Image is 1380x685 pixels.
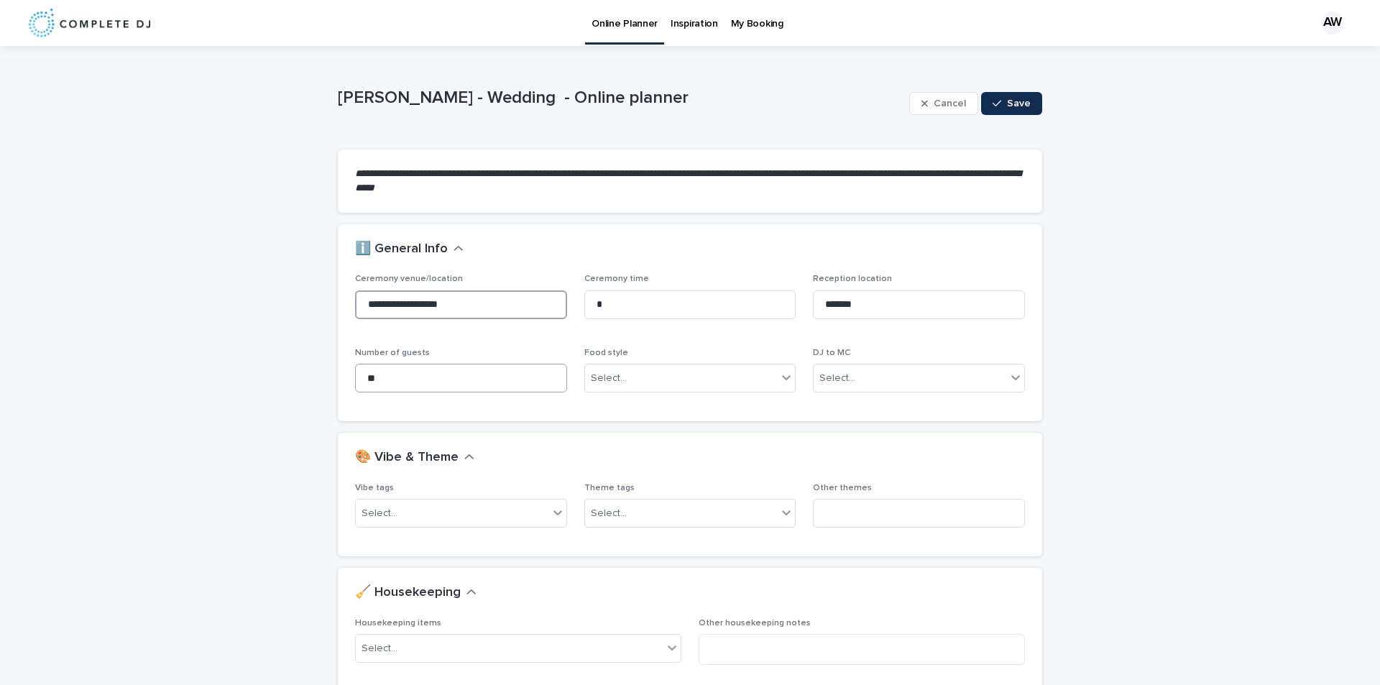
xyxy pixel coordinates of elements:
[355,242,464,257] button: ℹ️ General Info
[355,585,461,601] h2: 🧹 Housekeeping
[355,450,459,466] h2: 🎨 Vibe & Theme
[355,619,441,627] span: Housekeeping items
[29,9,150,37] img: 8nP3zCmvR2aWrOmylPw8
[981,92,1042,115] button: Save
[934,98,966,109] span: Cancel
[355,450,474,466] button: 🎨 Vibe & Theme
[355,585,477,601] button: 🧹 Housekeeping
[584,349,628,357] span: Food style
[699,619,811,627] span: Other housekeeping notes
[338,88,903,109] p: [PERSON_NAME] - Wedding - Online planner
[355,349,430,357] span: Number of guests
[355,275,463,283] span: Ceremony venue/location
[362,641,397,656] div: Select...
[355,484,394,492] span: Vibe tags
[584,484,635,492] span: Theme tags
[1007,98,1031,109] span: Save
[1321,12,1344,35] div: AW
[591,371,627,386] div: Select...
[813,484,872,492] span: Other themes
[362,506,397,521] div: Select...
[813,275,892,283] span: Reception location
[813,349,850,357] span: DJ to MC
[584,275,649,283] span: Ceremony time
[819,371,855,386] div: Select...
[591,506,627,521] div: Select...
[355,242,448,257] h2: ℹ️ General Info
[909,92,978,115] button: Cancel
